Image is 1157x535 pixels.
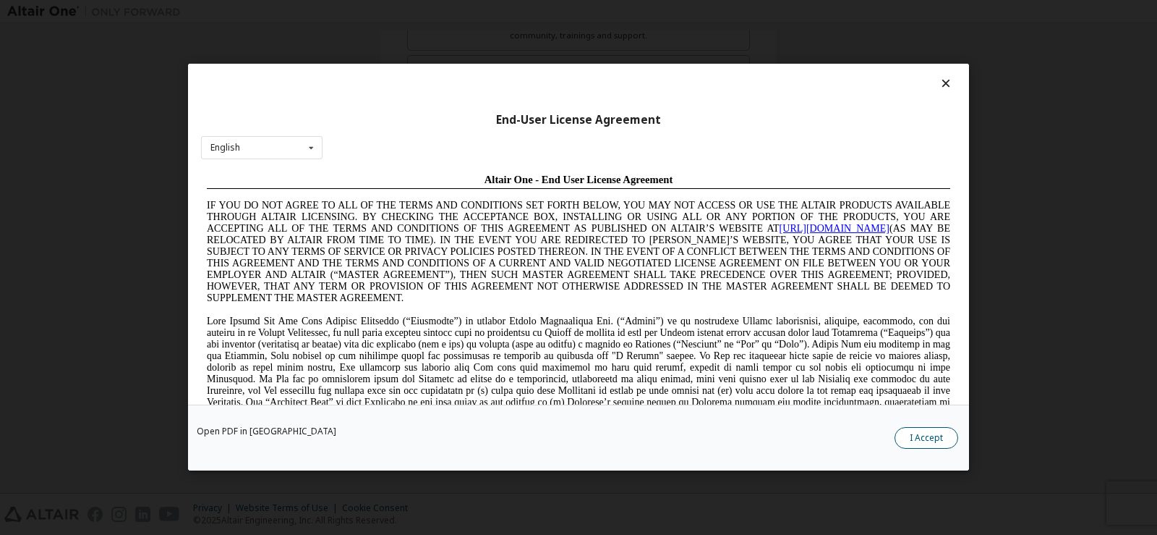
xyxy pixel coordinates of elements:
[895,428,958,450] button: I Accept
[6,32,749,135] span: IF YOU DO NOT AGREE TO ALL OF THE TERMS AND CONDITIONS SET FORTH BELOW, YOU MAY NOT ACCESS OR USE...
[201,113,956,127] div: End-User License Agreement
[210,143,240,152] div: English
[197,428,336,437] a: Open PDF in [GEOGRAPHIC_DATA]
[6,148,749,251] span: Lore Ipsumd Sit Ame Cons Adipisc Elitseddo (“Eiusmodte”) in utlabor Etdolo Magnaaliqua Eni. (“Adm...
[578,55,688,66] a: [URL][DOMAIN_NAME]
[283,6,472,17] span: Altair One - End User License Agreement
